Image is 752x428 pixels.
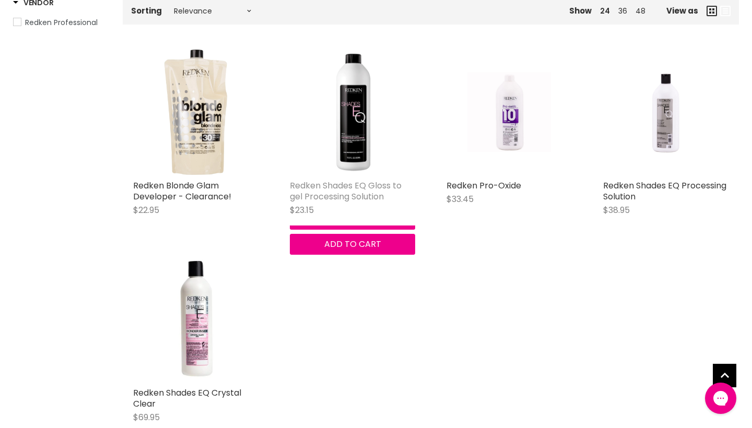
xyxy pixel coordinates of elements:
span: Redken Professional [25,17,98,28]
a: 36 [618,6,627,16]
iframe: Gorgias live chat messenger [700,379,742,418]
span: View as [666,6,698,15]
img: Redken Shades EQ Crystal Clear [160,257,231,382]
a: 48 [636,6,645,16]
a: Redken Shades EQ Gloss to gel Processing Solution [290,180,402,203]
span: $22.95 [133,204,159,216]
a: Redken Blonde Glam Developer - Clearance! [133,50,258,175]
label: Sorting [131,6,162,15]
a: Redken Shades EQ Crystal Clear [133,257,258,382]
span: Add to cart [324,238,381,250]
img: Redken Shades EQ Processing Solution [624,50,708,175]
span: $69.95 [133,411,160,423]
span: $23.15 [290,204,314,216]
img: Redken Blonde Glam Developer - Clearance! [154,50,238,175]
a: 24 [600,6,610,16]
span: $33.45 [446,193,474,205]
a: Redken Blonde Glam Developer - Clearance! [133,180,231,203]
a: Redken Shades EQ Processing Solution [603,180,726,203]
a: Redken Pro-Oxide [446,180,521,192]
a: Redken Shades EQ Processing Solution [603,50,728,175]
img: Redken Pro-Oxide [467,50,551,175]
button: Add to cart [290,234,415,255]
a: Redken Shades EQ Crystal Clear [133,387,241,410]
a: Redken Pro-Oxide [446,50,572,175]
a: Redken Professional [13,17,110,28]
span: Show [569,5,592,16]
span: $38.95 [603,204,630,216]
img: Redken Shades EQ Gloss to gel Processing Solution [290,50,415,175]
